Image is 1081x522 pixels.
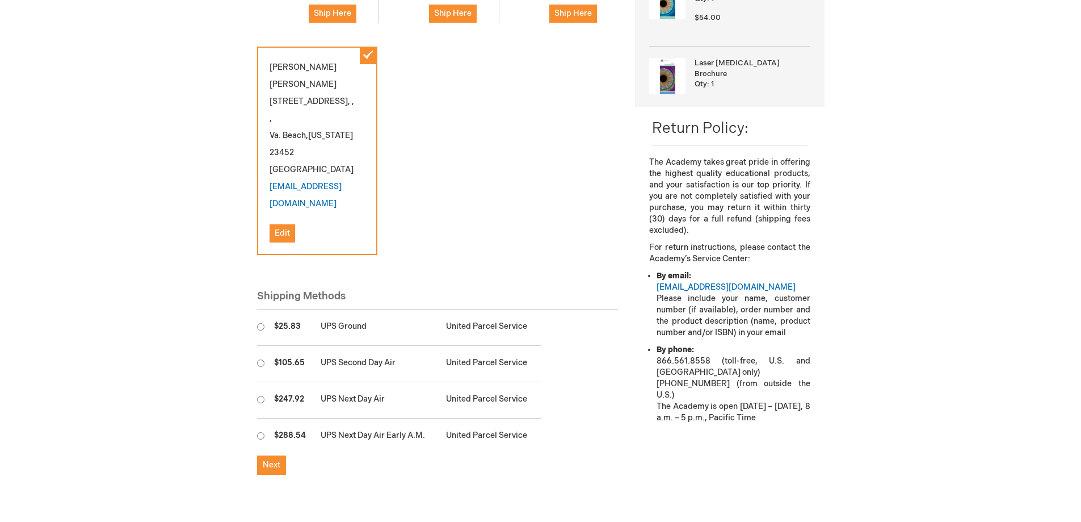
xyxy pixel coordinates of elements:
span: $54.00 [695,13,721,22]
a: [EMAIL_ADDRESS][DOMAIN_NAME] [270,182,342,208]
button: Ship Here [309,5,356,23]
button: Edit [270,224,295,243]
span: 1 [711,80,714,89]
img: Laser Trabeculoplasty Brochure [649,58,685,94]
span: Edit [275,228,290,238]
li: 866.561.8558 (toll-free, U.S. and [GEOGRAPHIC_DATA] only) [PHONE_NUMBER] (from outside the U.S.) ... [657,344,810,424]
td: UPS Second Day Air [315,346,440,382]
button: Ship Here [429,5,477,23]
td: United Parcel Service [440,382,541,419]
span: $25.83 [274,321,301,331]
td: UPS Ground [315,310,440,346]
p: The Academy takes great pride in offering the highest quality educational products, and your sati... [649,157,810,236]
strong: By phone: [657,345,694,354]
li: Please include your name, customer number (if available), order number and the product descriptio... [657,270,810,339]
div: Shipping Methods [257,289,619,310]
strong: By email: [657,271,691,281]
td: United Parcel Service [440,310,541,346]
span: Qty [695,80,707,89]
span: Next [263,460,280,470]
div: [PERSON_NAME] [PERSON_NAME] [STREET_ADDRESS], , , Va. Beach 23452 [GEOGRAPHIC_DATA] [257,47,377,255]
span: Ship Here [554,9,592,18]
span: $288.54 [274,431,306,440]
a: [EMAIL_ADDRESS][DOMAIN_NAME] [657,282,796,292]
button: Ship Here [549,5,597,23]
td: UPS Next Day Air [315,382,440,419]
button: Next [257,456,286,475]
span: Return Policy: [652,120,748,137]
span: Ship Here [434,9,472,18]
span: [US_STATE] [308,131,353,140]
span: Ship Here [314,9,351,18]
strong: Laser [MEDICAL_DATA] Brochure [695,58,807,79]
span: , [306,131,308,140]
td: UPS Next Day Air Early A.M. [315,419,440,455]
td: United Parcel Service [440,419,541,455]
td: United Parcel Service [440,346,541,382]
span: $105.65 [274,358,305,368]
span: $247.92 [274,394,304,404]
p: For return instructions, please contact the Academy’s Service Center: [649,242,810,265]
